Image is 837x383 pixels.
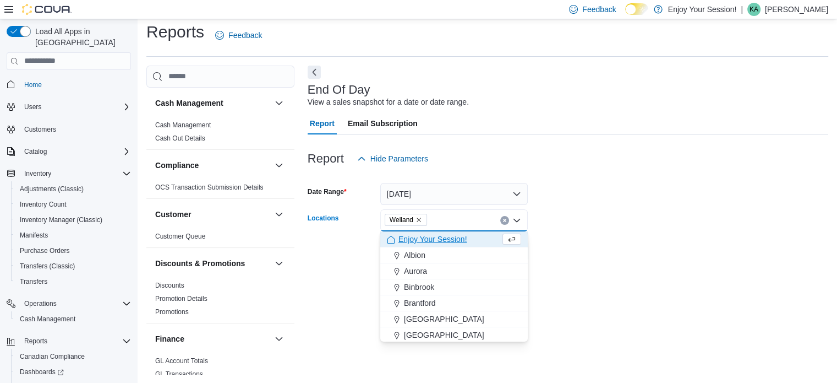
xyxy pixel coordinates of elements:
h3: Finance [155,333,184,344]
h3: Discounts & Promotions [155,258,245,269]
a: Manifests [15,229,52,242]
div: Discounts & Promotions [146,279,294,323]
span: Binbrook [404,282,434,293]
div: Kim Alakas [747,3,761,16]
button: Home [2,77,135,93]
p: [PERSON_NAME] [765,3,828,16]
button: Brantford [380,295,528,311]
h1: Reports [146,21,204,43]
button: Catalog [20,145,51,158]
button: Users [2,99,135,115]
a: Customers [20,123,61,136]
span: Inventory Manager (Classic) [20,215,102,224]
a: Purchase Orders [15,244,74,257]
a: Customer Queue [155,233,205,240]
a: Cash Management [15,312,80,326]
span: Promotion Details [155,294,207,303]
span: Home [20,78,131,91]
button: Users [20,100,46,114]
button: Compliance [155,160,270,171]
button: Clear input [500,216,509,225]
a: Canadian Compliance [15,350,89,363]
button: Manifests [11,228,135,243]
img: Cova [22,4,72,15]
h3: Customer [155,209,191,220]
button: [GEOGRAPHIC_DATA] [380,327,528,343]
button: Customer [272,208,286,221]
button: Finance [155,333,270,344]
span: Adjustments (Classic) [15,182,131,196]
button: Cash Management [155,98,270,109]
span: Operations [20,297,131,310]
button: Catalog [2,144,135,159]
span: Reports [20,335,131,348]
span: Transfers [15,275,131,288]
button: Finance [272,332,286,346]
a: Feedback [211,24,266,46]
span: Feedback [228,30,262,41]
span: Transfers [20,277,47,286]
button: Customer [155,209,270,220]
button: Inventory Manager (Classic) [11,212,135,228]
span: [GEOGRAPHIC_DATA] [404,314,484,325]
a: Promotion Details [155,295,207,303]
span: Inventory Manager (Classic) [15,213,131,226]
h3: End Of Day [308,83,370,96]
label: Locations [308,214,339,223]
a: Promotions [155,308,189,316]
button: Next [308,66,321,79]
span: Brantford [404,298,436,309]
span: Report [310,112,335,134]
span: Cash Out Details [155,134,205,143]
button: Customers [2,121,135,137]
p: | [741,3,743,16]
button: Discounts & Promotions [272,257,286,270]
span: Catalog [24,147,47,156]
span: Albion [404,250,425,261]
button: Purchase Orders [11,243,135,258]
a: Cash Management [155,121,211,129]
span: Welland [390,214,413,225]
span: KA [750,3,758,16]
span: Canadian Compliance [15,350,131,363]
button: Reports [2,333,135,349]
span: Canadian Compliance [20,352,85,361]
span: GL Transactions [155,370,203,379]
input: Dark Mode [625,3,648,15]
button: Inventory [20,167,56,180]
span: Manifests [15,229,131,242]
button: [DATE] [380,183,528,205]
a: Adjustments (Classic) [15,182,88,196]
button: Cash Management [11,311,135,327]
span: Reports [24,337,47,346]
span: Catalog [20,145,131,158]
span: Customer Queue [155,232,205,241]
a: Home [20,78,46,91]
button: Hide Parameters [353,148,433,170]
button: Enjoy Your Session! [380,231,528,247]
a: GL Transactions [155,370,203,378]
a: Dashboards [11,364,135,380]
span: Purchase Orders [15,244,131,257]
span: Welland [385,214,427,226]
span: Discounts [155,281,184,290]
button: Operations [20,297,61,310]
a: GL Account Totals [155,357,208,365]
div: Cash Management [146,118,294,149]
button: Canadian Compliance [11,349,135,364]
button: Binbrook [380,279,528,295]
a: Dashboards [15,365,68,379]
span: Manifests [20,231,48,240]
button: Reports [20,335,52,348]
span: OCS Transaction Submission Details [155,183,264,192]
span: Operations [24,299,57,308]
a: Discounts [155,282,184,289]
span: GL Account Totals [155,357,208,365]
button: Albion [380,247,528,263]
span: Inventory Count [15,198,131,211]
span: Aurora [404,266,427,277]
p: Enjoy Your Session! [668,3,737,16]
h3: Cash Management [155,98,223,109]
button: Close list of options [512,216,521,225]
